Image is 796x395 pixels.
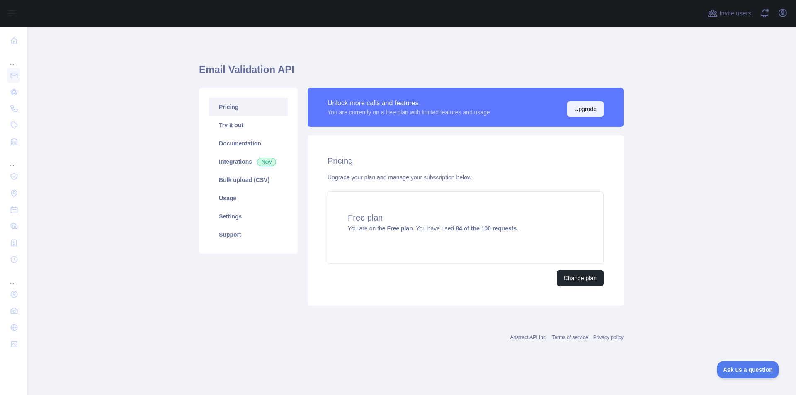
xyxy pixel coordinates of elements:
[387,225,413,232] strong: Free plan
[456,225,517,232] strong: 84 of the 100 requests
[557,270,604,286] button: Change plan
[209,116,288,134] a: Try it out
[209,171,288,189] a: Bulk upload (CSV)
[209,225,288,244] a: Support
[7,269,20,285] div: ...
[328,173,604,182] div: Upgrade your plan and manage your subscription below.
[199,63,624,83] h1: Email Validation API
[209,189,288,207] a: Usage
[719,9,751,18] span: Invite users
[328,155,604,167] h2: Pricing
[567,101,604,117] button: Upgrade
[717,361,779,378] iframe: Toggle Customer Support
[510,334,547,340] a: Abstract API Inc.
[209,98,288,116] a: Pricing
[552,334,588,340] a: Terms of service
[257,158,276,166] span: New
[706,7,753,20] button: Invite users
[7,50,20,66] div: ...
[348,212,583,223] h4: Free plan
[593,334,624,340] a: Privacy policy
[328,98,490,108] div: Unlock more calls and features
[209,134,288,153] a: Documentation
[348,225,518,232] span: You are on the . You have used .
[209,207,288,225] a: Settings
[209,153,288,171] a: Integrations New
[7,151,20,167] div: ...
[328,108,490,116] div: You are currently on a free plan with limited features and usage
